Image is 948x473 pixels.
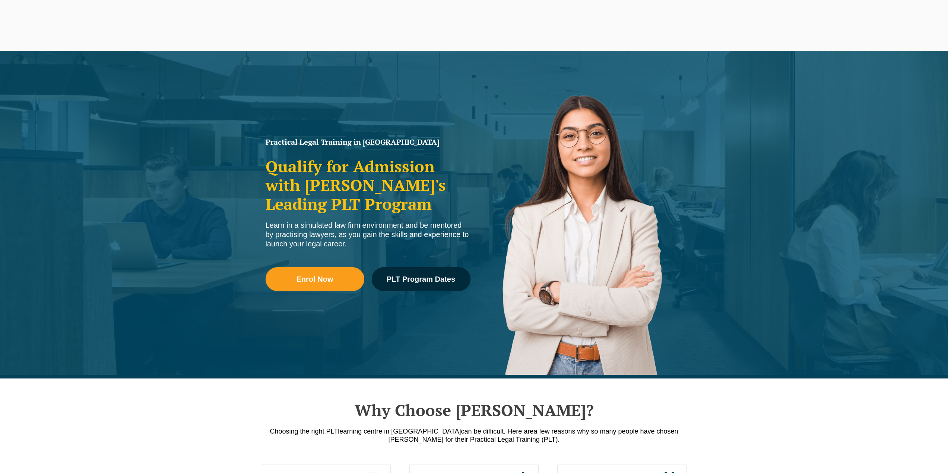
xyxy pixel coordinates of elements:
span: Choosing the right PLT [270,428,338,435]
span: learning centre in [GEOGRAPHIC_DATA] [338,428,461,435]
div: Learn in a simulated law firm environment and be mentored by practising lawyers, as you gain the ... [266,221,470,249]
h2: Qualify for Admission with [PERSON_NAME]'s Leading PLT Program [266,157,470,213]
h1: Practical Legal Training in [GEOGRAPHIC_DATA] [266,138,470,146]
p: a few reasons why so many people have chosen [PERSON_NAME] for their Practical Legal Training (PLT). [262,427,687,444]
a: Enrol Now [266,267,364,291]
span: Enrol Now [297,275,333,283]
h2: Why Choose [PERSON_NAME]? [262,401,687,419]
span: can be difficult. Here are [461,428,534,435]
span: PLT Program Dates [387,275,455,283]
a: PLT Program Dates [372,267,470,291]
